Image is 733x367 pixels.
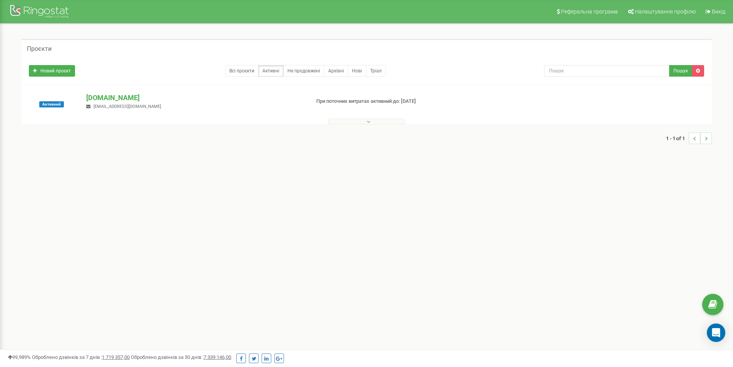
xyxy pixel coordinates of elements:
div: Open Intercom Messenger [707,323,725,342]
a: Нові [348,65,366,77]
p: При поточних витратах активний до: [DATE] [316,98,476,105]
span: Активний [39,101,64,107]
a: Тріал [366,65,386,77]
nav: ... [666,125,712,152]
a: Новий проєкт [29,65,75,77]
span: Вихід [712,8,725,15]
span: [EMAIL_ADDRESS][DOMAIN_NAME] [94,104,161,109]
p: [DOMAIN_NAME] [86,93,304,103]
span: Оброблено дзвінків за 7 днів : [32,354,130,360]
a: Всі проєкти [225,65,259,77]
span: Оброблено дзвінків за 30 днів : [131,354,231,360]
u: 1 719 357,00 [102,354,130,360]
input: Пошук [544,65,670,77]
span: 99,989% [8,354,31,360]
u: 7 339 146,00 [204,354,231,360]
a: Активні [258,65,284,77]
button: Пошук [669,65,692,77]
span: 1 - 1 of 1 [666,132,689,144]
a: Не продовжені [283,65,324,77]
span: Реферальна програма [561,8,618,15]
h5: Проєкти [27,45,52,52]
a: Архівні [324,65,348,77]
span: Налаштування профілю [635,8,696,15]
